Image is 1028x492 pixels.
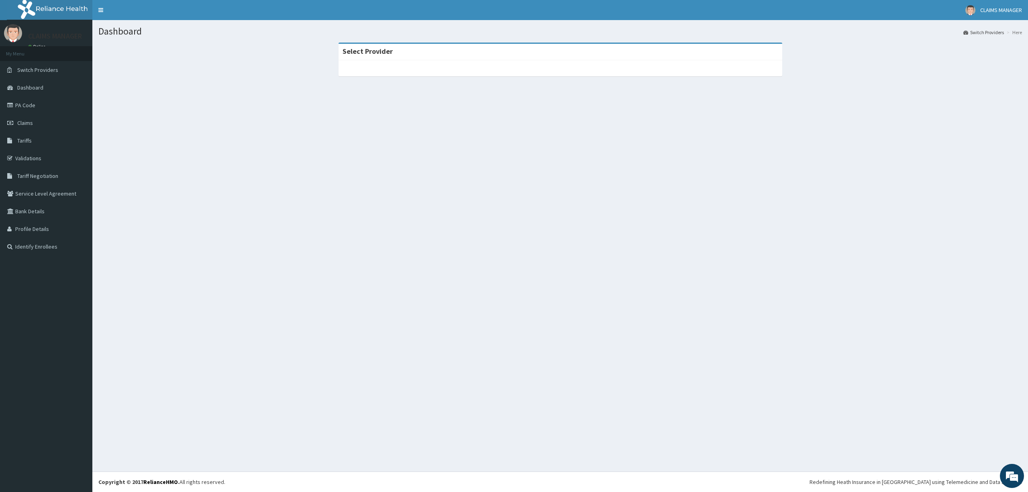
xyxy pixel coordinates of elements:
[343,47,393,56] strong: Select Provider
[17,84,43,91] span: Dashboard
[17,137,32,144] span: Tariffs
[98,26,1022,37] h1: Dashboard
[28,44,47,49] a: Online
[143,478,178,486] a: RelianceHMO
[28,33,82,40] p: CLAIMS MANAGER
[17,66,58,73] span: Switch Providers
[17,172,58,180] span: Tariff Negotiation
[810,478,1022,486] div: Redefining Heath Insurance in [GEOGRAPHIC_DATA] using Telemedicine and Data Science!
[17,119,33,127] span: Claims
[98,478,179,486] strong: Copyright © 2017 .
[1005,29,1022,36] li: Here
[4,24,22,42] img: User Image
[92,472,1028,492] footer: All rights reserved.
[980,6,1022,14] span: CLAIMS MANAGER
[965,5,975,15] img: User Image
[963,29,1004,36] a: Switch Providers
